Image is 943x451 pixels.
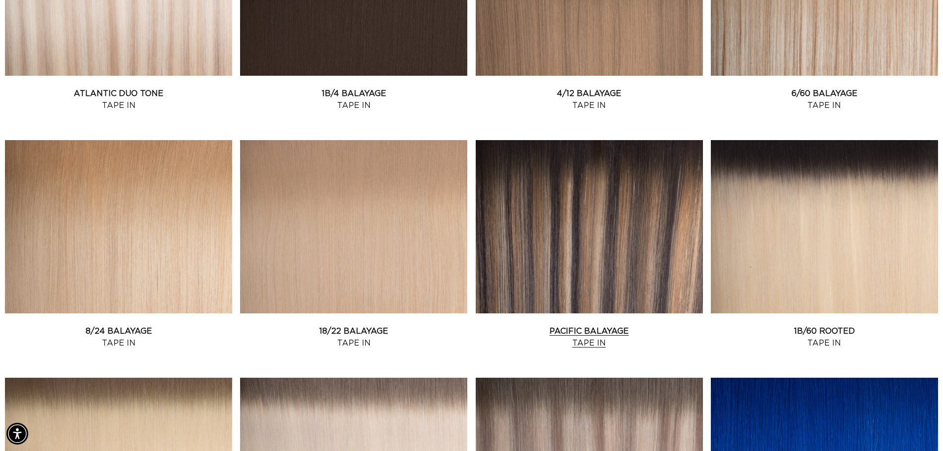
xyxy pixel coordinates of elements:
[5,325,232,349] a: 8/24 Balayage Tape In
[711,88,938,111] a: 6/60 Balayage Tape In
[6,423,28,445] div: Accessibility Menu
[476,325,703,349] a: Pacific Balayage Tape In
[5,88,232,111] a: Atlantic Duo Tone Tape In
[711,325,938,349] a: 1B/60 Rooted Tape In
[476,88,703,111] a: 4/12 Balayage Tape In
[893,403,943,451] iframe: Chat Widget
[240,325,467,349] a: 18/22 Balayage Tape In
[240,88,467,111] a: 1B/4 Balayage Tape In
